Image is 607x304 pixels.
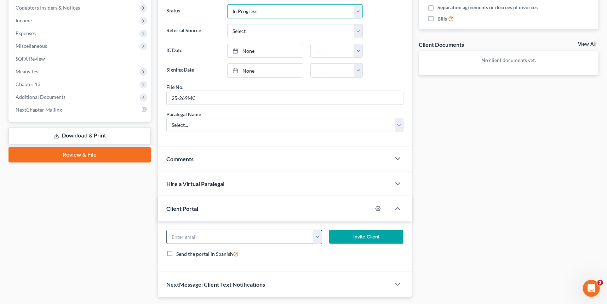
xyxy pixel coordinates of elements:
[16,81,40,87] span: Chapter 13
[228,44,303,58] a: None
[8,147,151,163] a: Review & File
[166,205,198,212] span: Client Portal
[597,280,603,286] span: 2
[166,180,224,187] span: Hire a Virtual Paralegal
[163,44,224,58] label: IC Date
[166,111,201,118] div: Paralegal Name
[329,230,403,244] button: Invite Client
[16,68,40,74] span: Means Test
[583,280,600,297] iframe: Intercom live chat
[16,5,80,11] span: Codebtors Insiders & Notices
[437,15,447,22] span: Bills
[578,42,596,47] a: View All
[163,4,224,18] label: Status
[437,4,538,11] span: Separation agreements or decrees of divorces
[16,56,45,62] span: SOFA Review
[166,83,183,91] div: File No.
[419,41,464,48] div: Client Documents
[10,103,151,116] a: NextChapter Mailing
[16,17,32,23] span: Income
[228,64,303,77] a: None
[163,24,224,38] label: Referral Source
[311,64,355,77] input: -- : --
[167,230,313,244] input: Enter email
[163,63,224,78] label: Signing Date
[10,52,151,65] a: SOFA Review
[16,30,36,36] span: Expenses
[166,281,265,288] span: NextMessage: Client Text Notifications
[311,44,355,58] input: -- : --
[16,107,62,113] span: NextChapter Mailing
[176,251,233,257] span: Send the portal in Spanish
[16,94,65,100] span: Additional Documents
[425,57,593,64] p: No client documents yet.
[167,91,403,105] input: --
[166,156,194,162] span: Comments
[8,128,151,144] a: Download & Print
[16,43,47,49] span: Miscellaneous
